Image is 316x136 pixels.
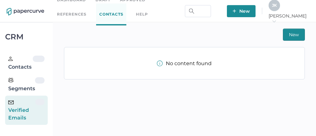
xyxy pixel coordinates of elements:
div: Segments [8,77,35,92]
input: Search Workspace [185,5,211,17]
img: person.20a629c4.svg [8,57,13,61]
span: New [289,29,299,40]
button: New [283,29,305,41]
img: search.bf03fe8b.svg [189,9,194,14]
img: plus-white.e19ec114.svg [233,9,236,13]
div: Verified Emails [8,99,35,122]
img: papercurve-logo-colour.7244d18c.svg [7,8,44,16]
i: arrow_right [272,19,276,24]
span: [PERSON_NAME] [269,13,309,24]
button: New [227,5,256,17]
img: info-tooltip-active.a952ecf1.svg [157,60,163,66]
a: Contacts [96,3,126,25]
div: help [136,11,148,18]
span: New [233,5,250,17]
span: J K [272,3,277,8]
a: References [57,11,87,18]
img: segments.b9481e3d.svg [8,78,13,83]
div: CRM [5,34,48,40]
img: email-icon-black.c777dcea.svg [8,100,14,104]
div: Contacts [8,56,33,71]
div: No content found [157,60,212,66]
